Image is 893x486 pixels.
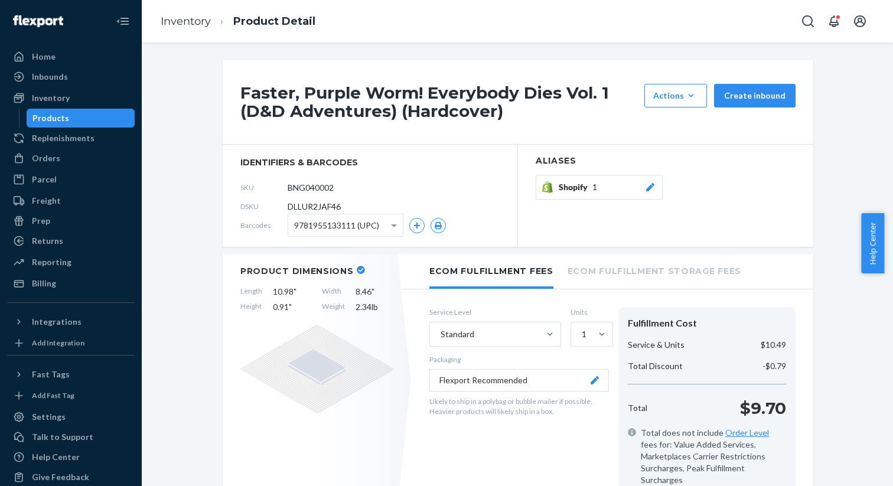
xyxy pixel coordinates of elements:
[714,84,796,107] button: Create inbound
[32,411,66,423] div: Settings
[816,451,881,480] iframe: Opens a widget where you can chat to one of our agents
[762,360,786,372] p: -$0.79
[592,181,597,193] span: 1
[288,201,341,213] span: DLLUR2JAF46
[240,266,354,276] h2: Product Dimensions
[273,286,311,298] span: 10.98
[32,71,68,83] div: Inbounds
[32,431,93,443] div: Talk to Support
[429,369,609,392] button: Flexport Recommended
[7,231,135,250] a: Returns
[32,51,56,63] div: Home
[273,301,311,313] span: 0.91
[628,402,647,414] p: Total
[559,181,592,193] span: Shopify
[628,360,683,372] p: Total Discount
[32,368,70,380] div: Fast Tags
[429,254,553,289] li: Ecom Fulfillment Fees
[161,15,211,28] a: Inventory
[7,89,135,107] a: Inventory
[653,90,698,102] div: Actions
[7,428,135,446] button: Talk to Support
[7,170,135,189] a: Parcel
[581,328,582,340] input: 1
[240,84,638,120] h1: Faster, Purple Worm! Everybody Dies Vol. 1 (D&D Adventures) (Hardcover)
[441,328,474,340] div: Standard
[7,191,135,210] a: Freight
[32,338,84,348] div: Add Integration
[151,4,325,39] ol: breadcrumbs
[848,9,872,33] button: Open account menu
[429,307,561,317] label: Service Level
[32,92,70,104] div: Inventory
[32,256,71,268] div: Reporting
[7,253,135,272] a: Reporting
[32,174,57,185] div: Parcel
[32,390,74,400] div: Add Fast Tag
[233,15,315,28] a: Product Detail
[644,84,707,107] button: Actions
[7,365,135,384] button: Fast Tags
[429,354,609,364] p: Packaging
[32,215,50,227] div: Prep
[628,339,685,351] p: Service & Units
[7,211,135,230] a: Prep
[571,307,609,317] label: Units
[294,286,296,296] span: "
[240,220,288,230] span: Barcodes
[641,427,786,486] span: Total does not include fees for: Value Added Services, Marketplaces Carrier Restrictions Surcharg...
[371,286,374,296] span: "
[13,15,63,27] img: Flexport logo
[240,286,262,298] span: Length
[7,129,135,148] a: Replenishments
[240,156,500,168] span: identifiers & barcodes
[796,9,820,33] button: Open Search Box
[439,328,441,340] input: Standard
[822,9,846,33] button: Open notifications
[7,67,135,86] a: Inbounds
[7,149,135,168] a: Orders
[322,301,345,313] span: Weight
[32,278,56,289] div: Billing
[7,274,135,293] a: Billing
[7,312,135,331] button: Integrations
[7,336,135,350] a: Add Integration
[761,339,786,351] p: $10.49
[582,328,586,340] div: 1
[240,182,288,193] span: SKU
[740,396,786,420] p: $9.70
[32,152,60,164] div: Orders
[7,448,135,467] a: Help Center
[568,254,741,286] li: Ecom Fulfillment Storage Fees
[240,301,262,313] span: Height
[356,301,394,313] span: 2.34 lb
[7,389,135,403] a: Add Fast Tag
[32,235,63,247] div: Returns
[7,47,135,66] a: Home
[322,286,345,298] span: Width
[536,175,663,200] button: Shopify1
[32,316,82,328] div: Integrations
[356,286,394,298] span: 8.46
[32,195,61,207] div: Freight
[32,132,94,144] div: Replenishments
[429,396,609,416] p: Likely to ship in a polybag or bubble mailer if possible. Heavier products will likely ship in a ...
[32,112,69,124] div: Products
[32,471,89,483] div: Give Feedback
[240,201,288,211] span: DSKU
[536,156,796,165] h2: Aliases
[628,317,786,330] div: Fulfillment Cost
[294,216,379,236] span: 9781955133111 (UPC)
[289,302,292,312] span: "
[7,407,135,426] a: Settings
[861,213,884,273] button: Help Center
[111,9,135,33] button: Close Navigation
[32,451,80,463] div: Help Center
[725,428,769,438] a: Order Level
[27,109,135,128] a: Products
